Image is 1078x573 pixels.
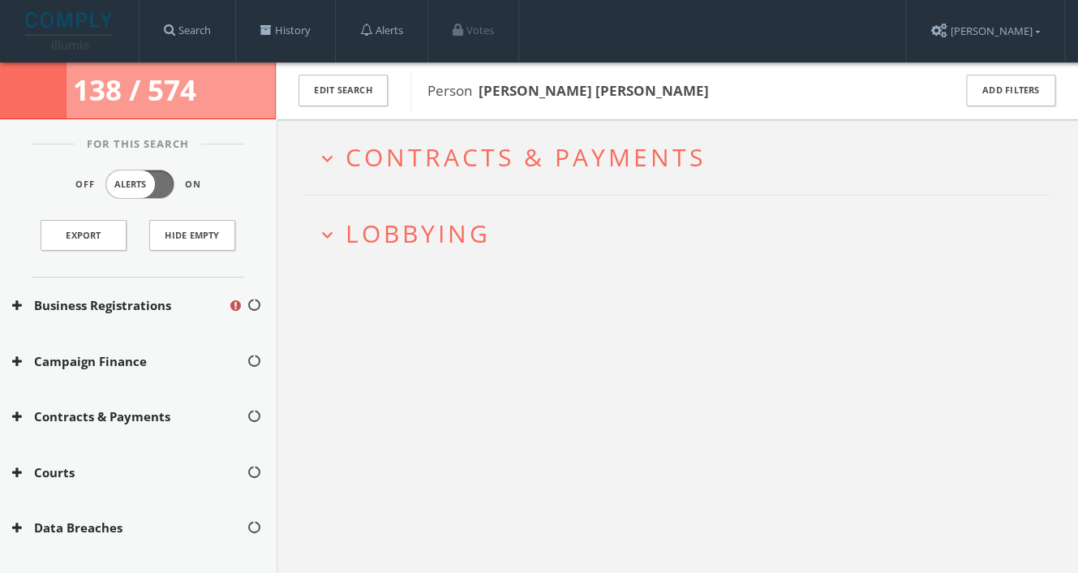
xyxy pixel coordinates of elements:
[25,12,116,50] img: illumis
[316,220,1050,247] button: expand_moreLobbying
[316,144,1050,170] button: expand_moreContracts & Payments
[427,81,709,100] span: Person
[75,136,201,153] span: For This Search
[479,81,709,100] b: [PERSON_NAME] [PERSON_NAME]
[75,178,95,192] span: Off
[966,75,1055,106] button: Add Filters
[346,217,491,250] span: Lobbying
[298,75,388,106] button: Edit Search
[12,352,247,371] button: Campaign Finance
[316,148,338,170] i: expand_more
[12,296,228,315] button: Business Registrations
[12,407,247,426] button: Contracts & Payments
[149,220,235,251] button: Hide Empty
[12,463,247,482] button: Courts
[185,178,201,192] span: On
[346,140,706,174] span: Contracts & Payments
[316,224,338,246] i: expand_more
[12,519,247,537] button: Data Breaches
[41,220,127,251] a: Export
[73,71,203,109] span: 138 / 574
